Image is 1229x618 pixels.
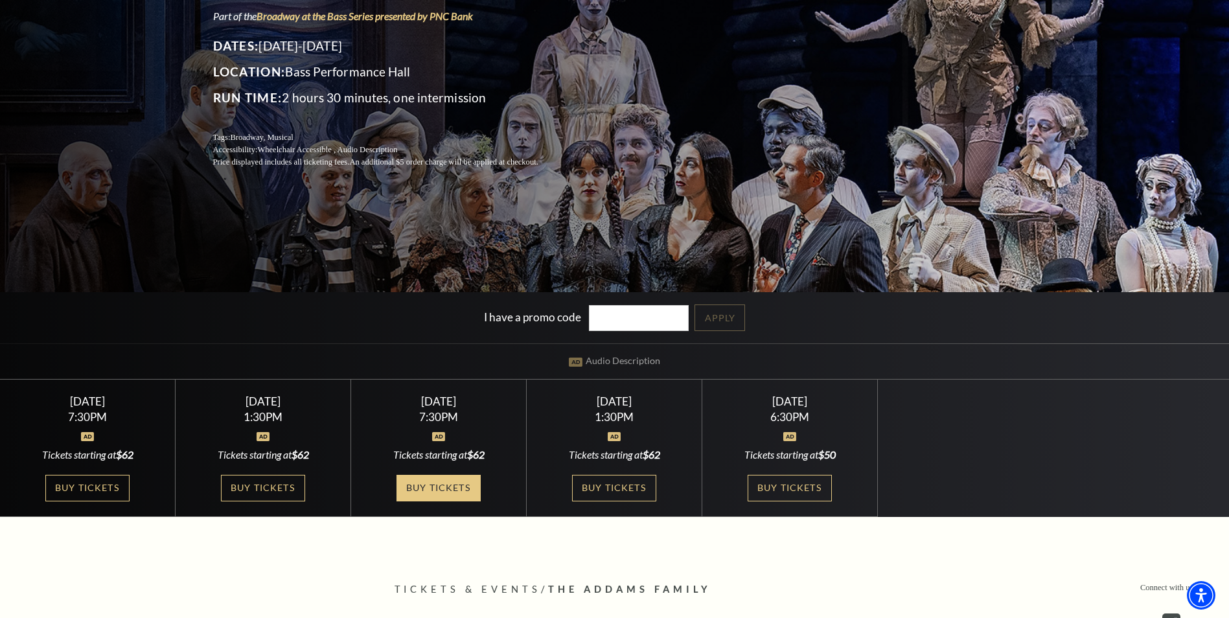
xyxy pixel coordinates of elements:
div: Tickets starting at [191,448,336,462]
div: Tickets starting at [718,448,862,462]
span: Location: [213,64,286,79]
a: Buy Tickets [748,475,832,501]
div: Tickets starting at [542,448,687,462]
span: $50 [818,448,836,461]
p: Bass Performance Hall [213,62,569,82]
a: Buy Tickets [396,475,481,501]
span: Broadway, Musical [230,133,293,142]
div: [DATE] [718,395,862,408]
span: Dates: [213,38,259,53]
a: Broadway at the Bass Series presented by PNC Bank - open in a new tab [257,10,473,22]
div: 6:30PM [718,411,862,422]
p: Price displayed includes all ticketing fees. [213,156,569,168]
a: Buy Tickets [572,475,656,501]
span: $62 [116,448,133,461]
p: Tags: [213,132,569,144]
label: I have a promo code [484,310,581,323]
a: Buy Tickets [45,475,130,501]
div: Tickets starting at [367,448,511,462]
span: The Addams Family [548,584,711,595]
p: 2 hours 30 minutes, one intermission [213,87,569,108]
span: $62 [292,448,309,461]
span: Tickets & Events [395,584,542,595]
div: 1:30PM [542,411,687,422]
p: / [395,582,835,598]
div: 7:30PM [367,411,511,422]
div: [DATE] [367,395,511,408]
div: 1:30PM [191,411,336,422]
span: An additional $5 order charge will be applied at checkout. [349,157,538,166]
div: [DATE] [542,395,687,408]
span: Wheelchair Accessible , Audio Description [257,145,397,154]
span: $62 [467,448,485,461]
div: Tickets starting at [16,448,160,462]
p: Accessibility: [213,144,569,156]
span: $62 [643,448,660,461]
p: Part of the [213,9,569,23]
div: [DATE] [16,395,160,408]
p: [DATE]-[DATE] [213,36,569,56]
div: [DATE] [191,395,336,408]
span: Run Time: [213,90,282,105]
a: Buy Tickets [221,475,305,501]
div: Accessibility Menu [1187,581,1215,610]
p: Connect with us on [1140,582,1203,594]
div: 7:30PM [16,411,160,422]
